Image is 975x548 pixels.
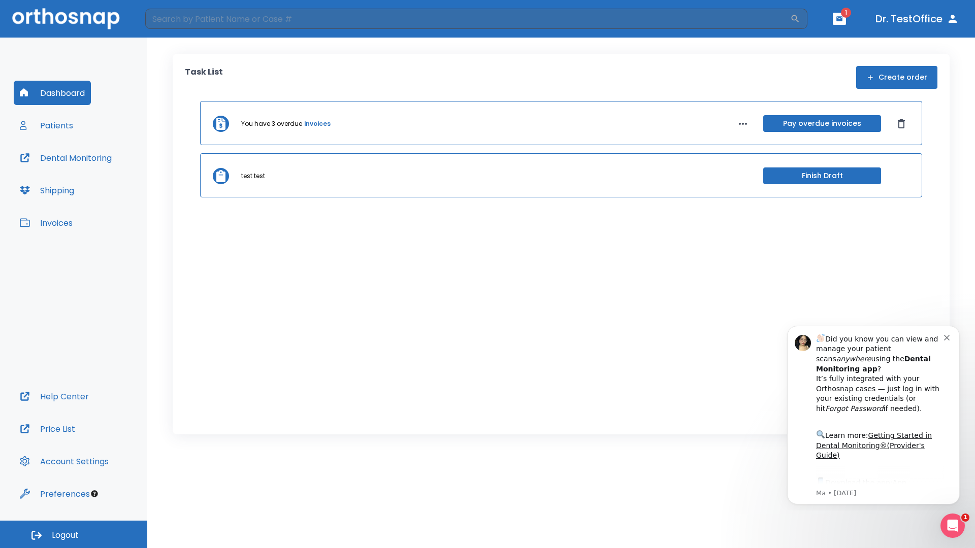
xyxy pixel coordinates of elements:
[304,119,331,128] a: invoices
[52,530,79,541] span: Logout
[841,8,851,18] span: 1
[44,159,172,211] div: Download the app: | ​ Let us know if you need help getting started!
[14,384,95,408] button: Help Center
[172,16,180,24] button: Dismiss notification
[44,172,172,181] p: Message from Ma, sent 5w ago
[185,66,223,89] p: Task List
[44,162,135,180] a: App Store
[871,10,963,28] button: Dr. TestOffice
[14,417,81,441] button: Price List
[14,113,79,138] button: Patients
[961,513,969,522] span: 1
[241,172,265,181] p: test test
[14,211,79,235] button: Invoices
[772,317,975,510] iframe: Intercom notifications message
[14,146,118,170] button: Dental Monitoring
[940,513,965,538] iframe: Intercom live chat
[14,81,91,105] button: Dashboard
[145,9,790,29] input: Search by Patient Name or Case #
[14,482,96,506] button: Preferences
[14,178,80,202] button: Shipping
[856,66,937,89] button: Create order
[12,8,120,29] img: Orthosnap
[14,449,115,473] button: Account Settings
[893,116,909,132] button: Dismiss
[763,115,881,132] button: Pay overdue invoices
[763,167,881,184] button: Finish Draft
[90,489,99,498] div: Tooltip anchor
[241,119,302,128] p: You have 3 overdue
